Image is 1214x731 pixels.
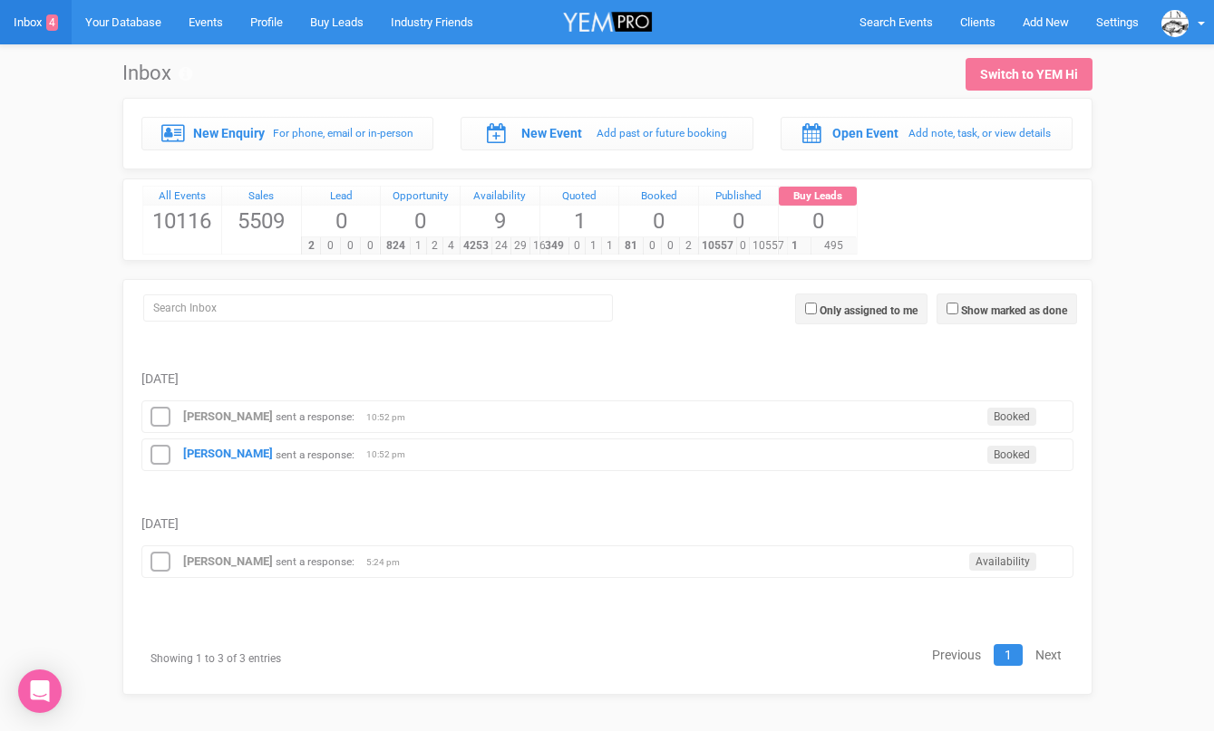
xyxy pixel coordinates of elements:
[141,517,1073,531] h5: [DATE]
[540,187,619,207] a: Quoted
[222,187,301,207] a: Sales
[301,237,322,255] span: 2
[183,554,273,568] a: [PERSON_NAME]
[320,237,341,255] span: 0
[143,206,222,236] span: 10116
[141,372,1073,386] h5: [DATE]
[143,294,613,322] input: Search Inbox
[491,237,511,255] span: 24
[183,447,273,460] a: [PERSON_NAME]
[143,187,222,207] a: All Events
[141,117,434,149] a: New Enquiry For phone, email or in-person
[643,237,662,255] span: 0
[141,642,434,676] div: Showing 1 to 3 of 3 entries
[222,206,301,236] span: 5509
[661,237,680,255] span: 0
[585,237,602,255] span: 1
[987,408,1036,426] span: Booked
[698,237,737,255] span: 10557
[987,446,1036,464] span: Booked
[276,555,354,568] small: sent a response:
[618,237,644,255] span: 81
[273,127,413,139] small: For phone, email or in-person
[679,237,698,255] span: 2
[360,237,381,255] span: 0
[410,237,427,255] span: 1
[960,15,995,29] span: Clients
[1025,644,1073,666] a: Next
[366,556,412,569] span: 5:24 pm
[778,237,811,255] span: 1
[749,237,788,255] span: 10557
[193,124,265,142] label: New Enquiry
[442,237,460,255] span: 4
[461,206,539,236] span: 9
[980,65,1078,83] div: Switch to YEM Hi
[781,117,1073,149] a: Open Event Add note, task, or view details
[302,206,381,236] span: 0
[860,15,933,29] span: Search Events
[961,303,1067,319] label: Show marked as done
[366,411,412,424] span: 10:52 pm
[619,187,698,207] a: Booked
[276,447,354,460] small: sent a response:
[461,117,753,149] a: New Event Add past or future booking
[539,237,569,255] span: 349
[460,237,492,255] span: 4253
[461,187,539,207] a: Availability
[510,237,530,255] span: 29
[832,124,898,142] label: Open Event
[366,448,412,461] span: 10:52 pm
[276,410,354,423] small: sent a response:
[381,206,460,236] span: 0
[340,237,361,255] span: 0
[380,237,410,255] span: 824
[426,237,443,255] span: 2
[908,127,1051,139] small: Add note, task, or view details
[1161,10,1189,37] img: data
[46,14,58,31] span: 4
[521,124,582,142] label: New Event
[619,206,698,236] span: 0
[699,206,778,236] span: 0
[736,237,750,255] span: 0
[601,237,618,255] span: 1
[699,187,778,207] a: Published
[969,553,1036,571] span: Availability
[994,644,1023,666] a: 1
[820,303,918,319] label: Only assigned to me
[381,187,460,207] a: Opportunity
[122,63,192,84] h1: Inbox
[183,409,273,423] a: [PERSON_NAME]
[568,237,586,255] span: 0
[921,644,992,666] a: Previous
[779,187,858,207] a: Buy Leads
[529,237,549,255] span: 16
[811,237,857,255] span: 495
[966,58,1093,91] a: Switch to YEM Hi
[18,669,62,713] div: Open Intercom Messenger
[1023,15,1069,29] span: Add New
[597,127,727,139] small: Add past or future booking
[302,187,381,207] a: Lead
[779,206,858,236] span: 0
[540,206,619,236] span: 1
